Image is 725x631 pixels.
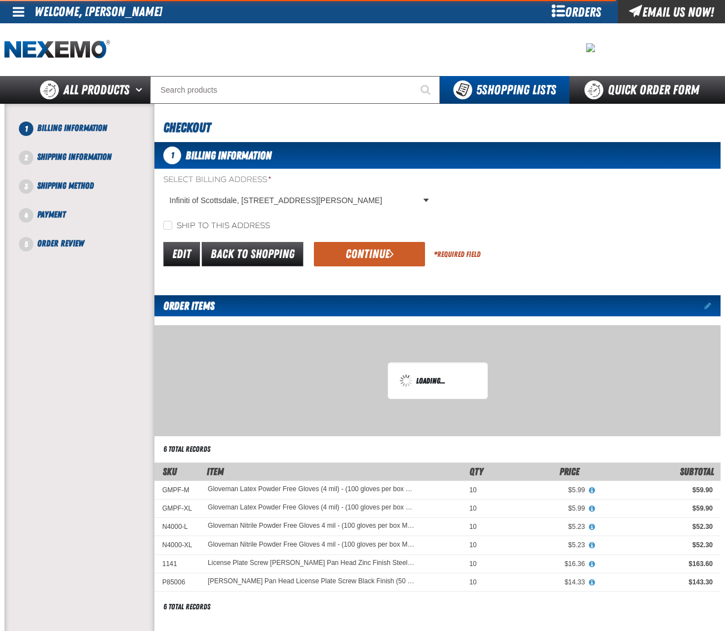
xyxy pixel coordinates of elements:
[163,466,177,477] a: SKU
[202,242,303,266] a: Back to Shopping
[169,195,421,206] span: Infiniti of Scottsdale, [STREET_ADDRESS][PERSON_NAME]
[469,523,477,531] span: 10
[26,179,154,208] li: Shipping Method. Step 3 of 5. Not Completed
[154,536,200,554] td: N4000-XL
[559,466,579,477] span: Price
[469,578,477,586] span: 10
[4,40,110,59] img: Nexemo logo
[154,481,200,499] td: GMPF-M
[440,76,569,104] button: You have 5 Shopping Lists. Open to view details
[163,242,200,266] a: Edit
[26,208,154,237] li: Payment. Step 4 of 5. Not Completed
[37,180,94,191] span: Shipping Method
[163,602,211,612] div: 6 total records
[585,486,599,496] button: View All Prices for Gloveman Latex Powder Free Gloves (4 mil) - (100 gloves per box MIN 10 box or...
[469,541,477,549] span: 10
[132,76,150,104] button: Open All Products pages
[208,522,414,530] a: Gloveman Nitrile Powder Free Gloves 4 mil - (100 gloves per box MIN 10 box order) - L
[585,578,599,588] button: View All Prices for Phillips Pan Head License Plate Screw Black Finish (50 per pack)
[704,302,721,310] a: Edit items
[154,499,200,518] td: GMPF-XL
[601,559,713,568] div: $163.60
[585,559,599,569] button: View All Prices for License Plate Screw Phillips Pan Head Zinc Finish Steel #14 x 3/4 (100 per pack)
[150,76,440,104] input: Search
[569,76,720,104] a: Quick Order Form
[492,578,585,587] div: $14.33
[4,40,110,59] a: Home
[19,237,33,251] span: 5
[163,120,211,135] span: Checkout
[492,541,585,549] div: $5.23
[469,560,477,568] span: 10
[469,504,477,512] span: 10
[492,522,585,531] div: $5.23
[154,573,200,591] td: P85006
[208,578,414,585] a: [PERSON_NAME] Pan Head License Plate Screw Black Finish (50 per pack)
[18,122,154,250] nav: Checkout steps. Current step is Billing Information. Step 1 of 5
[154,295,214,316] h2: Order Items
[63,80,129,100] span: All Products
[601,486,713,494] div: $59.90
[601,522,713,531] div: $52.30
[186,149,272,162] span: Billing Information
[680,466,714,477] span: Subtotal
[154,554,200,573] td: 1141
[19,179,33,194] span: 3
[585,541,599,551] button: View All Prices for Gloveman Nitrile Powder Free Gloves 4 mil - (100 gloves per box MIN 10 box or...
[314,242,425,266] button: Continue
[37,152,112,162] span: Shipping Information
[37,238,84,249] span: Order Review
[208,559,414,567] a: License Plate Screw [PERSON_NAME] Pan Head Zinc Finish Steel #14 x 3/4 (100 per pack)
[208,504,414,512] a: Gloveman Latex Powder Free Gloves (4 mil) - (100 gloves per box MIN 10 box order) - XL
[492,559,585,568] div: $16.36
[469,466,483,477] span: Qty
[19,208,33,223] span: 4
[26,122,154,150] li: Billing Information. Step 1 of 5. Not Completed
[163,221,270,231] label: Ship to this address
[412,76,440,104] button: Start Searching
[207,466,224,477] span: Item
[601,504,713,513] div: $59.90
[163,221,172,230] input: Ship to this address
[19,122,33,136] span: 1
[585,522,599,532] button: View All Prices for Gloveman Nitrile Powder Free Gloves 4 mil - (100 gloves per box MIN 10 box or...
[434,249,481,260] div: Required Field
[37,209,66,220] span: Payment
[492,504,585,513] div: $5.99
[208,486,414,493] a: Gloveman Latex Powder Free Gloves (4 mil) - (100 gloves per box MIN 10 box order) - M
[399,374,476,387] div: Loading...
[163,444,211,455] div: 6 total records
[208,541,414,549] a: Gloveman Nitrile Powder Free Gloves 4 mil - (100 gloves per box MIN 10 box order) - XL
[26,150,154,179] li: Shipping Information. Step 2 of 5. Not Completed
[476,82,482,98] strong: 5
[476,82,556,98] span: Shopping Lists
[601,541,713,549] div: $52.30
[37,123,107,133] span: Billing Information
[26,237,154,250] li: Order Review. Step 5 of 5. Not Completed
[163,175,433,185] label: Select Billing Address
[154,518,200,536] td: N4000-L
[19,150,33,165] span: 2
[163,147,181,164] span: 1
[492,486,585,494] div: $5.99
[469,486,477,494] span: 10
[601,578,713,587] div: $143.30
[586,43,595,52] img: 101e2d29ebe5c13c135f6d33ff989c39.png
[585,504,599,514] button: View All Prices for Gloveman Latex Powder Free Gloves (4 mil) - (100 gloves per box MIN 10 box or...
